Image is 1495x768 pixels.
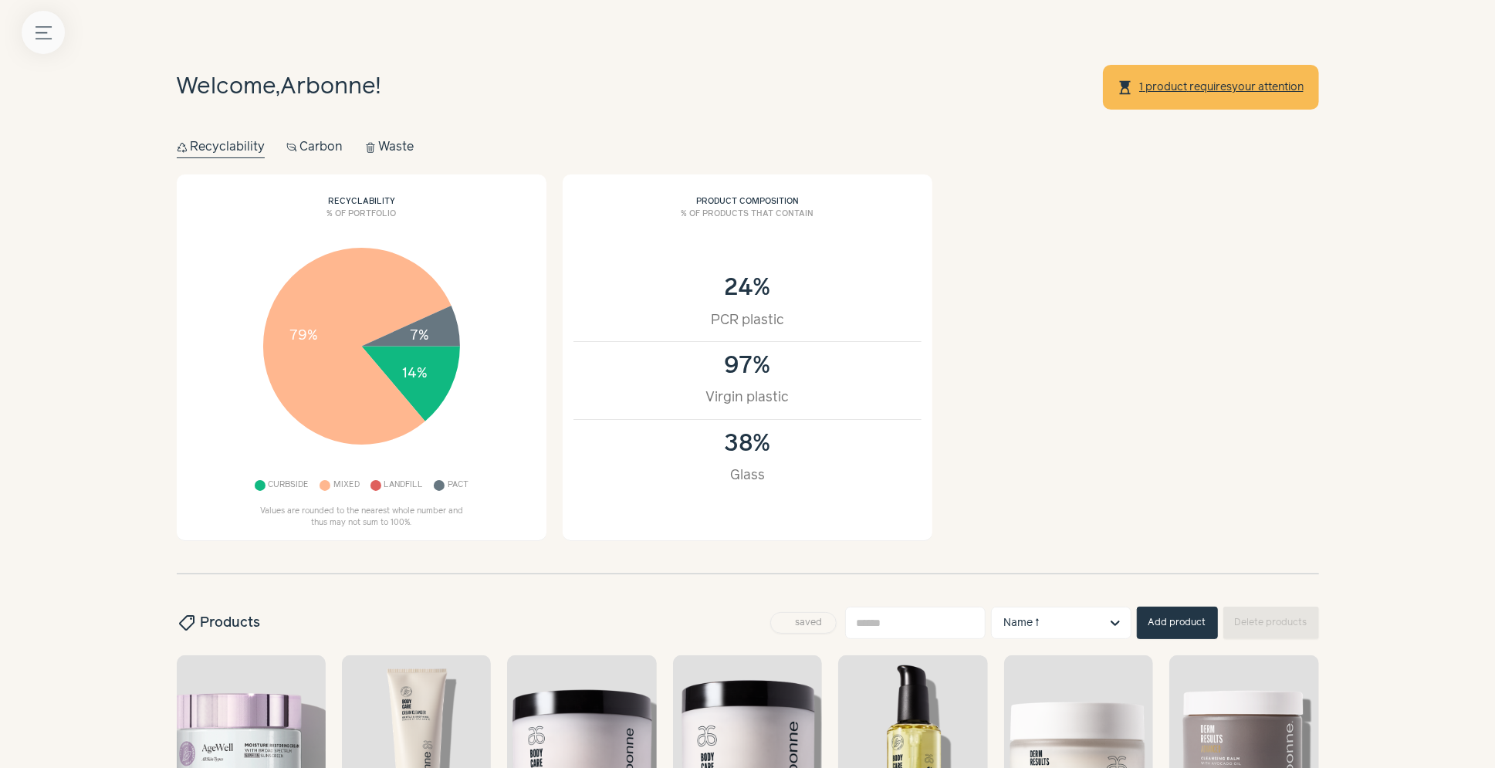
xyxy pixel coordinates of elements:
p: Values are rounded to the nearest whole number and thus may not sum to 100%. [253,506,469,530]
span: Landfill [384,477,423,495]
h3: % of portfolio [188,208,536,232]
button: Recyclability [177,137,266,158]
div: Glass [590,465,905,485]
div: 24% [590,275,905,302]
h2: Recyclability [188,185,536,208]
span: Arbonne [281,76,377,98]
button: saved [770,612,837,634]
span: Pact [448,477,468,495]
a: 1 product requiresyour attention [1138,81,1304,93]
span: hourglass_top [1117,80,1133,96]
span: Mixed [333,477,360,495]
div: Virgin plastic [590,387,905,408]
h2: Product composition [573,185,922,208]
div: 38% [590,431,905,458]
button: Waste [365,137,414,158]
h2: Products [177,613,261,633]
button: Add product [1137,607,1218,639]
span: Curbside [268,477,309,495]
span: saved [790,618,828,628]
h1: Welcome, ! [177,70,381,105]
h3: % of products that contain [573,208,922,232]
button: Carbon [286,137,343,158]
div: 97% [590,353,905,380]
div: PCR plastic [590,310,905,330]
span: sell [175,614,195,632]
